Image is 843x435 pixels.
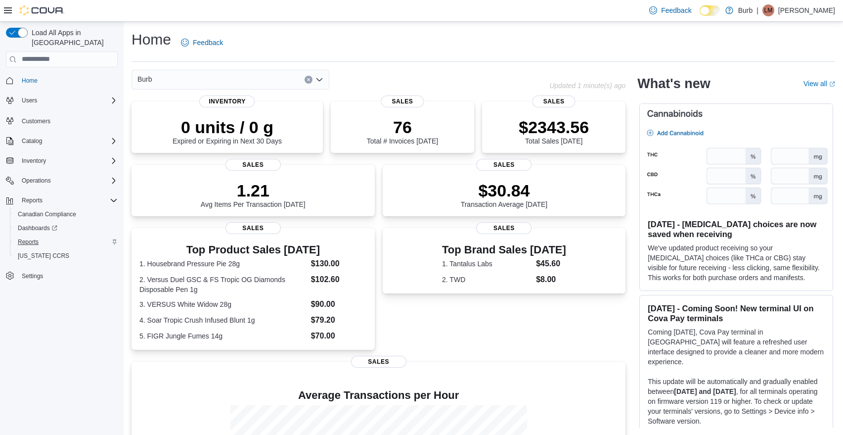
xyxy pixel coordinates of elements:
[18,238,39,246] span: Reports
[461,181,548,208] div: Transaction Average [DATE]
[645,0,695,20] a: Feedback
[762,4,774,16] div: Lisa Mah
[28,28,118,48] span: Load All Apps in [GEOGRAPHIC_DATA]
[648,219,825,239] h3: [DATE] - [MEDICAL_DATA] choices are now saved when receiving
[199,96,255,107] span: Inventory
[2,73,122,88] button: Home
[22,97,37,104] span: Users
[2,113,122,128] button: Customers
[173,117,282,137] p: 0 units / 0 g
[22,272,43,280] span: Settings
[648,243,825,283] p: We've updated product receiving so your [MEDICAL_DATA] choices (like THCa or CBG) stay visible fo...
[18,135,46,147] button: Catalog
[22,157,46,165] span: Inventory
[674,387,736,395] strong: [DATE] and [DATE]
[10,235,122,249] button: Reports
[519,117,589,137] p: $2343.56
[311,258,367,270] dd: $130.00
[2,94,122,107] button: Users
[18,115,54,127] a: Customers
[201,181,306,208] div: Avg Items Per Transaction [DATE]
[381,96,424,107] span: Sales
[18,95,41,106] button: Users
[14,236,118,248] span: Reports
[2,193,122,207] button: Reports
[536,274,566,286] dd: $8.00
[14,208,118,220] span: Canadian Compliance
[18,194,46,206] button: Reports
[756,4,758,16] p: |
[519,117,589,145] div: Total Sales [DATE]
[351,356,406,368] span: Sales
[18,270,47,282] a: Settings
[442,275,532,285] dt: 2. TWD
[18,224,57,232] span: Dashboards
[18,155,118,167] span: Inventory
[476,159,532,171] span: Sales
[6,69,118,309] nav: Complex example
[22,77,38,85] span: Home
[2,269,122,283] button: Settings
[549,82,625,90] p: Updated 1 minute(s) ago
[661,5,691,15] span: Feedback
[311,314,367,326] dd: $79.20
[18,75,42,87] a: Home
[201,181,306,200] p: 1.21
[637,76,710,92] h2: What's new
[177,33,227,52] a: Feedback
[2,174,122,188] button: Operations
[738,4,753,16] p: Burb
[18,95,118,106] span: Users
[137,73,152,85] span: Burb
[315,76,323,84] button: Open list of options
[18,175,118,187] span: Operations
[829,81,835,87] svg: External link
[10,249,122,263] button: [US_STATE] CCRS
[139,275,307,294] dt: 2. Versus Duel GSC & FS Tropic OG Diamonds Disposable Pen 1g
[461,181,548,200] p: $30.84
[311,330,367,342] dd: $70.00
[139,331,307,341] dt: 5. FIGR Jungle Fumes 14g
[648,303,825,323] h3: [DATE] - Coming Soon! New terminal UI on Cova Pay terminals
[442,259,532,269] dt: 1. Tantalus Labs
[139,389,618,401] h4: Average Transactions per Hour
[10,221,122,235] a: Dashboards
[18,74,118,87] span: Home
[476,222,532,234] span: Sales
[778,4,835,16] p: [PERSON_NAME]
[764,4,773,16] span: LM
[20,5,64,15] img: Cova
[14,250,118,262] span: Washington CCRS
[648,327,825,367] p: Coming [DATE], Cova Pay terminal in [GEOGRAPHIC_DATA] will feature a refreshed user interface des...
[18,210,76,218] span: Canadian Compliance
[10,207,122,221] button: Canadian Compliance
[225,222,281,234] span: Sales
[536,258,566,270] dd: $45.60
[139,299,307,309] dt: 3. VERSUS White Widow 28g
[14,250,73,262] a: [US_STATE] CCRS
[22,117,50,125] span: Customers
[648,377,825,426] p: This update will be automatically and gradually enabled between , for all terminals operating on ...
[2,154,122,168] button: Inventory
[193,38,223,48] span: Feedback
[700,5,720,16] input: Dark Mode
[367,117,438,137] p: 76
[18,270,118,282] span: Settings
[305,76,312,84] button: Clear input
[2,134,122,148] button: Catalog
[442,244,566,256] h3: Top Brand Sales [DATE]
[14,208,80,220] a: Canadian Compliance
[132,30,171,49] h1: Home
[173,117,282,145] div: Expired or Expiring in Next 30 Days
[139,315,307,325] dt: 4. Soar Tropic Crush Infused Blunt 1g
[18,175,55,187] button: Operations
[18,194,118,206] span: Reports
[139,259,307,269] dt: 1. Housebrand Pressure Pie 28g
[803,80,835,88] a: View allExternal link
[311,274,367,286] dd: $102.60
[14,222,61,234] a: Dashboards
[14,236,43,248] a: Reports
[18,135,118,147] span: Catalog
[139,244,367,256] h3: Top Product Sales [DATE]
